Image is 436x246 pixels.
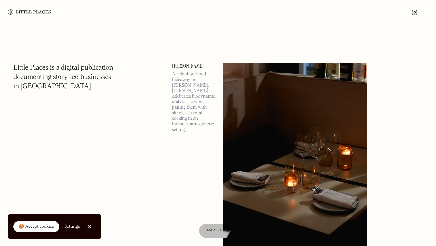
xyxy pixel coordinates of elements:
a: Map view [199,224,234,238]
div: 🍪 Accept cookies [19,224,54,230]
span: Map view [207,229,226,232]
a: Close Cookie Popup [83,220,96,233]
a: 🍪 Accept cookies [13,221,59,233]
a: Settings [64,219,80,234]
a: [PERSON_NAME] [172,63,215,69]
h1: Little Places is a digital publication documenting story-led businesses in [GEOGRAPHIC_DATA]. [13,63,113,91]
p: A neighbourhood hideaway on [PERSON_NAME], [PERSON_NAME] celebrates biodynamic and classic wines,... [172,71,215,133]
div: Settings [64,224,80,229]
